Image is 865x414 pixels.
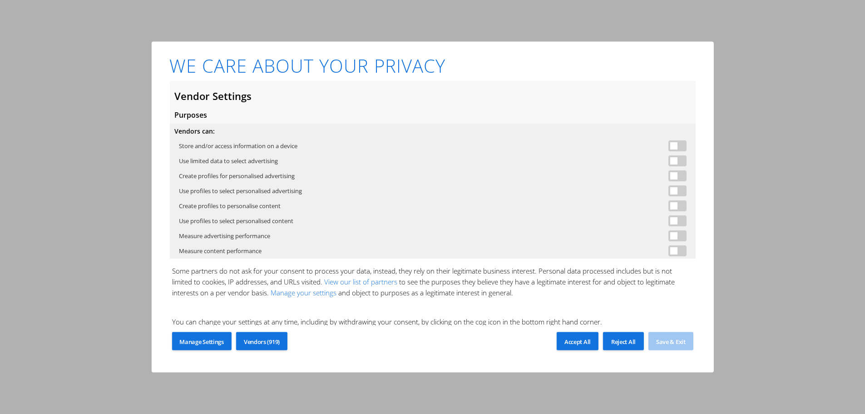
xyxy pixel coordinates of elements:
span: Manage Settings [179,338,224,346]
p: You can change your settings at any time, including by withdrawing your consent, by clicking on t... [172,316,693,327]
a: View our list of partners [322,277,399,286]
label: Use limited data to select advertising [178,155,277,166]
label: Measure advertising performance [178,230,270,241]
label: Use profiles to select personalised advertising [178,185,302,196]
a: Manage your settings [268,288,338,297]
h4: Vendors can: [174,126,695,135]
h3: Purposes [174,110,695,119]
h1: WE CARE ABOUT YOUR PRIVACY [169,55,445,76]
span: Accept All [564,338,591,346]
label: Create profiles to personalise content [178,200,280,211]
label: Store and/or access information on a device [178,140,297,151]
p: Some partners do not ask for your consent to process your data, instead, they rely on their legit... [172,265,693,298]
label: Measure content performance [178,245,261,256]
span: Vendors (919) [244,338,280,346]
h2: Vendor Settings [174,90,695,101]
label: Use profiles to select personalised content [178,215,293,226]
span: Reject All [611,338,636,346]
label: Create profiles for personalised advertising [178,170,294,181]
